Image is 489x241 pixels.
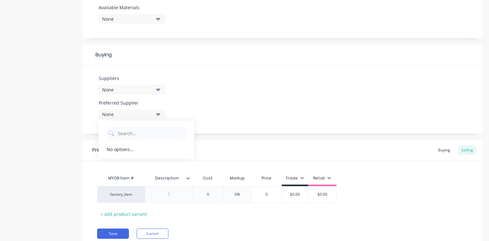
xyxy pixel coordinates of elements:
div: MYOB Item # [97,172,145,185]
div: 0% [222,186,253,202]
div: No options... [107,146,134,152]
div: factory_item [103,192,138,197]
div: 0 [251,186,283,202]
label: Suppliers [99,75,166,82]
div: Selling [458,145,476,155]
button: Save [97,229,129,239]
button: None [99,109,166,119]
div: Trade [286,175,304,181]
div: $0.00 [306,186,338,202]
div: Description [145,170,189,186]
div: Markup [223,172,252,185]
div: Description [145,172,193,185]
div: None [102,111,153,118]
div: Buying [435,145,453,155]
label: Preferred Supplier [99,99,166,106]
button: None [99,85,166,94]
div: Cost [193,172,223,185]
div: Buying [83,45,483,65]
div: 0 [192,186,224,202]
div: Retail [313,175,331,181]
div: + add product variant [97,209,150,219]
button: Cancel [137,229,168,239]
input: Search... [117,127,185,140]
div: factory_item00%0$0.00$0.00 [97,186,337,203]
div: None [102,16,153,22]
div: $0.00 [279,186,311,202]
div: Pricing [92,146,109,154]
label: Available Materials [99,4,166,11]
div: Price [252,172,282,185]
button: None [99,14,166,24]
div: None [102,86,153,93]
